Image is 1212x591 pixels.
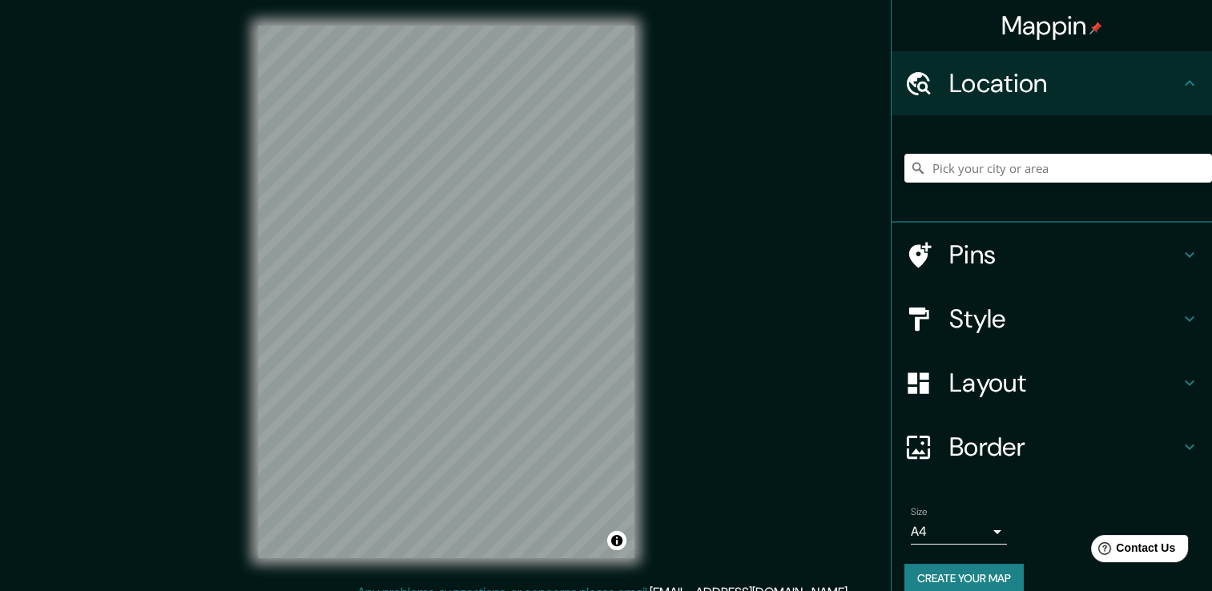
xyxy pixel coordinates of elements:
[904,154,1212,183] input: Pick your city or area
[607,531,626,550] button: Toggle attribution
[1089,22,1102,34] img: pin-icon.png
[949,67,1180,99] h4: Location
[949,303,1180,335] h4: Style
[911,519,1007,545] div: A4
[258,26,634,558] canvas: Map
[892,415,1212,479] div: Border
[892,223,1212,287] div: Pins
[892,51,1212,115] div: Location
[1069,529,1194,573] iframe: Help widget launcher
[911,505,928,519] label: Size
[892,287,1212,351] div: Style
[949,367,1180,399] h4: Layout
[949,431,1180,463] h4: Border
[892,351,1212,415] div: Layout
[1001,10,1103,42] h4: Mappin
[949,239,1180,271] h4: Pins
